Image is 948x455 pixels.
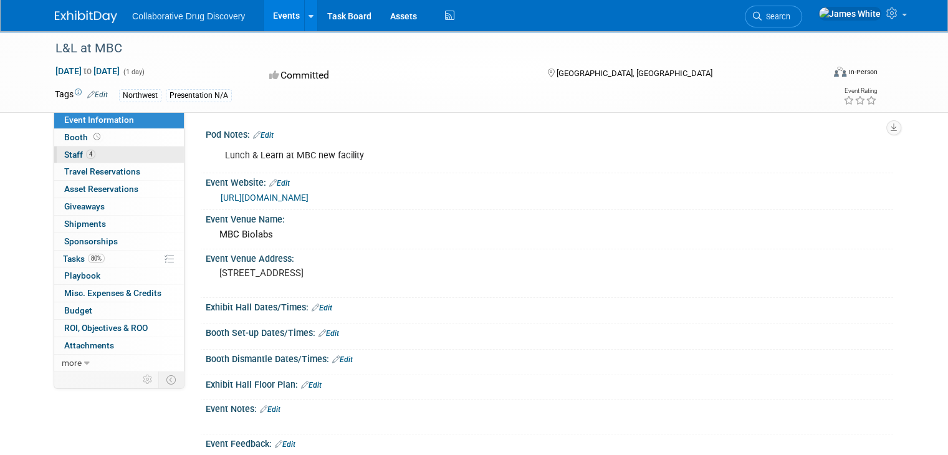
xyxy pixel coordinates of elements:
div: Lunch & Learn at MBC new facility [216,143,760,168]
div: Event Rating [843,88,877,94]
span: Tasks [63,254,105,264]
span: Sponsorships [64,236,118,246]
a: Edit [275,440,295,449]
a: [URL][DOMAIN_NAME] [221,193,309,203]
a: Tasks80% [54,251,184,267]
a: Edit [301,381,322,390]
span: 80% [88,254,105,263]
a: more [54,355,184,371]
a: Edit [312,304,332,312]
img: Format-Inperson.png [834,67,846,77]
a: Sponsorships [54,233,184,250]
a: Edit [318,329,339,338]
img: ExhibitDay [55,11,117,23]
a: Edit [260,405,280,414]
div: Committed [266,65,527,87]
span: Shipments [64,219,106,229]
td: Toggle Event Tabs [159,371,184,388]
div: In-Person [848,67,878,77]
div: Exhibit Hall Dates/Times: [206,298,893,314]
a: Shipments [54,216,184,232]
a: Event Information [54,112,184,128]
span: Travel Reservations [64,166,140,176]
a: Staff4 [54,146,184,163]
div: Exhibit Hall Floor Plan: [206,375,893,391]
div: MBC Biolabs [215,225,884,244]
span: (1 day) [122,68,145,76]
a: Search [745,6,802,27]
a: Edit [269,179,290,188]
span: Staff [64,150,95,160]
div: Event Venue Address: [206,249,893,265]
span: Attachments [64,340,114,350]
div: Presentation N/A [166,89,232,102]
td: Personalize Event Tab Strip [137,371,159,388]
a: Booth [54,129,184,146]
span: 4 [86,150,95,159]
span: Playbook [64,271,100,280]
span: Event Information [64,115,134,125]
a: Misc. Expenses & Credits [54,285,184,302]
a: Attachments [54,337,184,354]
div: Event Notes: [206,400,893,416]
span: Booth [64,132,103,142]
div: Booth Set-up Dates/Times: [206,323,893,340]
a: Edit [332,355,353,364]
img: James White [818,7,881,21]
div: Northwest [119,89,161,102]
span: Booth not reserved yet [91,132,103,141]
a: Playbook [54,267,184,284]
div: Booth Dismantle Dates/Times: [206,350,893,366]
span: ROI, Objectives & ROO [64,323,148,333]
pre: [STREET_ADDRESS] [219,267,479,279]
span: Budget [64,305,92,315]
div: Pod Notes: [206,125,893,141]
span: to [82,66,93,76]
span: [GEOGRAPHIC_DATA], [GEOGRAPHIC_DATA] [557,69,712,78]
span: more [62,358,82,368]
a: Edit [253,131,274,140]
span: [DATE] [DATE] [55,65,120,77]
td: Tags [55,88,108,102]
a: Giveaways [54,198,184,215]
div: L&L at MBC [51,37,808,60]
a: Budget [54,302,184,319]
span: Asset Reservations [64,184,138,194]
a: Asset Reservations [54,181,184,198]
div: Event Feedback: [206,434,893,451]
span: Collaborative Drug Discovery [132,11,245,21]
a: Edit [87,90,108,99]
a: ROI, Objectives & ROO [54,320,184,337]
div: Event Venue Name: [206,210,893,226]
div: Event Website: [206,173,893,189]
a: Travel Reservations [54,163,184,180]
span: Search [762,12,790,21]
span: Giveaways [64,201,105,211]
span: Misc. Expenses & Credits [64,288,161,298]
div: Event Format [756,65,878,84]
